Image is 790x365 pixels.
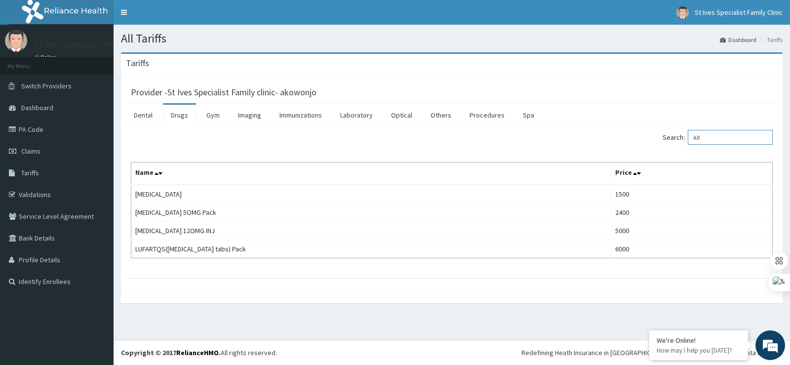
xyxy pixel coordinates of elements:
[757,36,783,44] li: Tariffs
[121,32,783,45] h1: All Tariffs
[663,130,773,145] label: Search:
[611,162,773,185] th: Price
[611,203,773,222] td: 2400
[423,105,459,125] a: Others
[131,88,316,97] h3: Provider - St Ives Specialist Family clinic- akowonjo
[272,105,330,125] a: Immunizations
[695,8,783,17] span: St Ives Specialist Family Clinic
[51,55,166,68] div: Chat with us now
[332,105,381,125] a: Laboratory
[521,348,783,358] div: Redefining Heath Insurance in [GEOGRAPHIC_DATA] using Telemedicine and Data Science!
[657,336,741,345] div: We're Online!
[121,348,221,357] strong: Copyright © 2017 .
[611,240,773,258] td: 6000
[230,105,269,125] a: Imaging
[676,6,689,19] img: User Image
[5,252,188,287] textarea: Type your message and hit 'Enter'
[131,203,611,222] td: [MEDICAL_DATA] 5OMG Pack
[720,36,756,44] a: Dashboard
[126,105,160,125] a: Dental
[114,340,790,365] footer: All rights reserved.
[131,185,611,203] td: [MEDICAL_DATA]
[18,49,40,74] img: d_794563401_company_1708531726252_794563401
[657,346,741,355] p: How may I help you today?
[131,222,611,240] td: [MEDICAL_DATA] 12OMG INJ
[515,105,542,125] a: Spa
[131,240,611,258] td: LUFARTQS([MEDICAL_DATA] tabs) Pack
[21,168,39,177] span: Tariffs
[383,105,420,125] a: Optical
[462,105,513,125] a: Procedures
[35,40,150,49] p: St Ives Specialist Family Clinic
[611,222,773,240] td: 5000
[611,185,773,203] td: 1500
[162,5,186,29] div: Minimize live chat window
[21,81,72,90] span: Switch Providers
[57,116,136,215] span: We're online!
[176,348,219,357] a: RelianceHMO
[131,162,611,185] th: Name
[163,105,196,125] a: Drugs
[21,103,53,112] span: Dashboard
[198,105,228,125] a: Gym
[21,147,40,156] span: Claims
[35,54,58,61] a: Online
[126,59,149,68] h3: Tariffs
[688,130,773,145] input: Search:
[5,30,27,52] img: User Image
